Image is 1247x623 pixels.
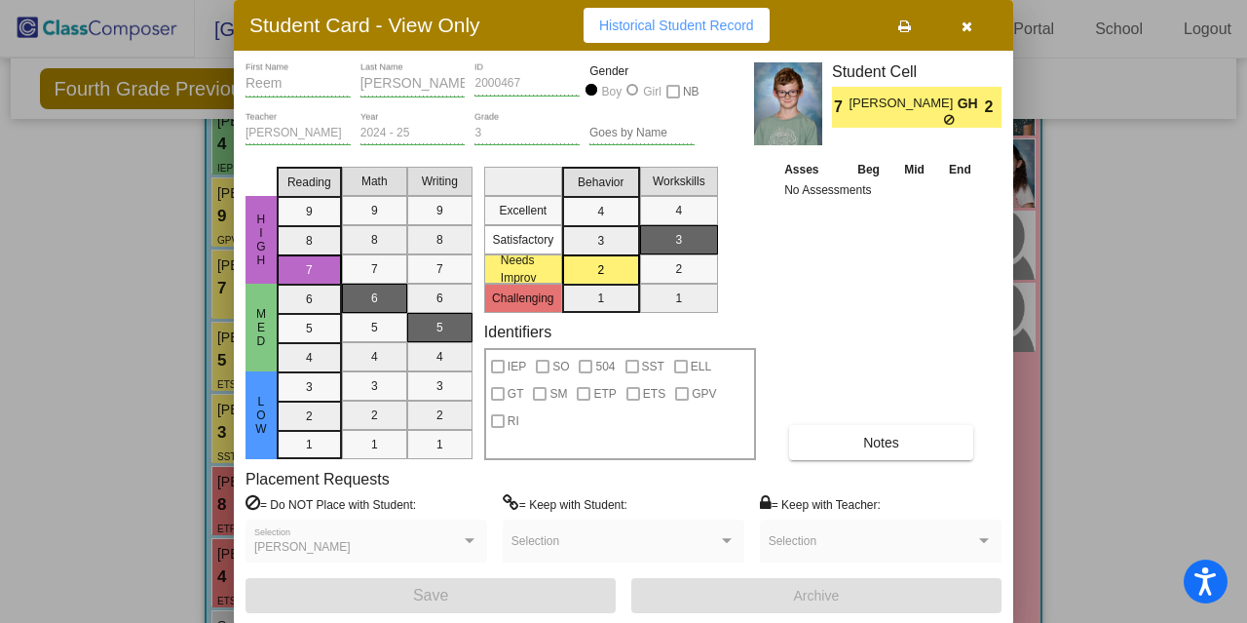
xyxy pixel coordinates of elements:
div: Girl [642,83,661,100]
span: Save [413,587,448,604]
span: 7 [832,96,849,119]
input: goes by name [589,127,695,140]
input: grade [474,127,580,140]
input: year [360,127,466,140]
th: Asses [779,159,845,180]
span: IEP [508,355,526,378]
label: = Do NOT Place with Student: [246,494,416,514]
label: = Keep with Teacher: [760,494,881,514]
span: RI [508,409,519,433]
label: Placement Requests [246,470,390,488]
span: Med [252,307,270,348]
span: SO [552,355,569,378]
button: Notes [789,425,973,460]
span: ELL [691,355,711,378]
mat-label: Gender [589,62,695,80]
span: [PERSON_NAME] [254,540,351,554]
span: ETP [593,382,616,406]
span: ETS [643,382,665,406]
span: HIgh [252,213,270,267]
button: Historical Student Record [584,8,770,43]
span: 2 [985,96,1001,119]
button: Save [246,578,616,613]
h3: Student Cell [832,62,1001,81]
span: Notes [863,435,899,450]
div: Boy [601,83,623,100]
span: 504 [595,355,615,378]
span: GPV [692,382,716,406]
span: [PERSON_NAME] [849,94,957,114]
span: Low [252,395,270,436]
span: Historical Student Record [599,18,754,33]
button: Archive [631,578,1001,613]
th: Mid [892,159,936,180]
h3: Student Card - View Only [249,13,480,37]
th: Beg [845,159,891,180]
label: Identifiers [484,323,551,341]
span: GT [508,382,524,406]
span: NB [683,80,699,103]
label: = Keep with Student: [503,494,627,514]
th: End [936,159,983,180]
input: teacher [246,127,351,140]
span: Archive [794,588,840,604]
td: No Assessments [779,180,984,200]
span: GH [958,94,985,114]
span: SST [642,355,664,378]
span: SM [549,382,567,406]
input: Enter ID [474,77,580,91]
